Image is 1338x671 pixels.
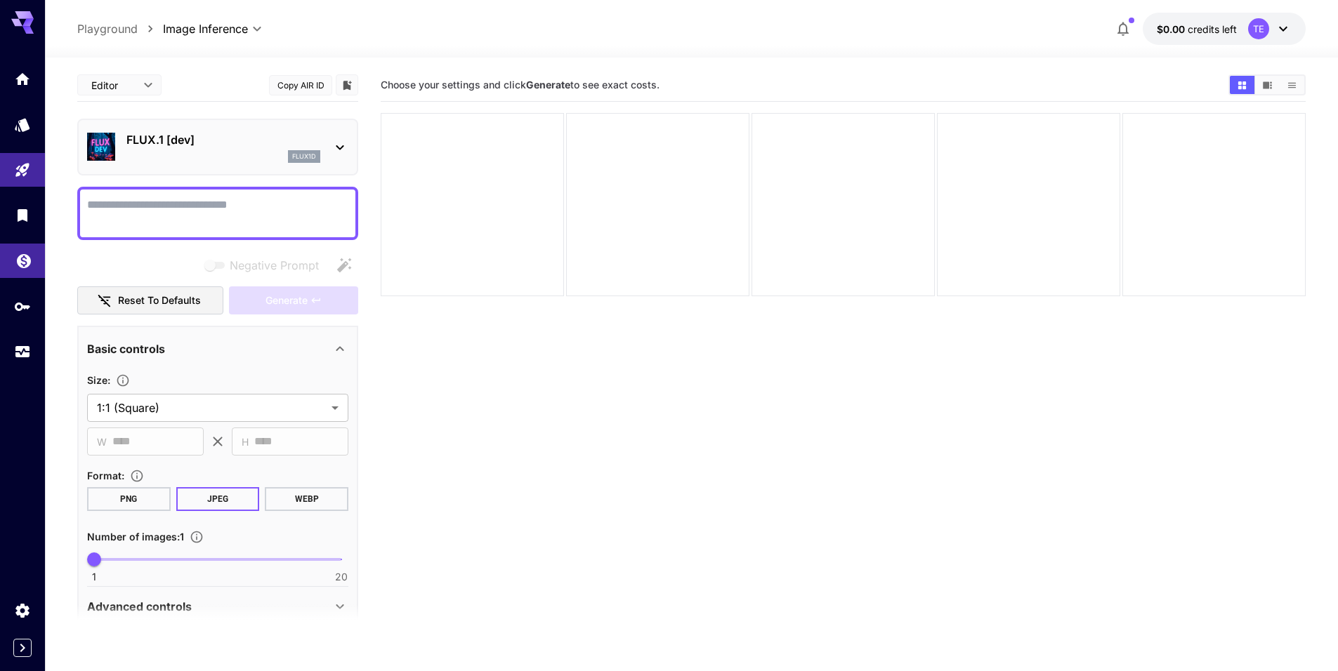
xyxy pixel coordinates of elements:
[14,206,31,224] div: Library
[87,332,348,366] div: Basic controls
[14,343,31,361] div: Usage
[230,257,319,274] span: Negative Prompt
[87,598,192,615] p: Advanced controls
[110,373,136,387] button: Adjust the dimensions of the generated image by specifying its width and height in pixels, or sel...
[87,340,165,357] p: Basic controls
[1157,22,1237,36] div: $0.00
[97,399,326,416] span: 1:1 (Square)
[269,75,332,95] button: Copy AIR ID
[77,20,163,37] nav: breadcrumb
[1143,13,1306,45] button: $0.00TE
[1157,23,1188,35] span: $0.00
[92,570,96,584] span: 1
[14,70,31,88] div: Home
[91,78,135,93] span: Editor
[126,131,320,148] p: FLUX.1 [dev]
[87,374,110,386] span: Size :
[1255,76,1280,94] button: Show media in video view
[77,286,223,315] button: Reset to defaults
[87,470,124,481] span: Format :
[124,469,150,483] button: Choose the file format for the output image.
[1188,23,1237,35] span: credits left
[14,161,31,179] div: Playground
[14,298,31,315] div: API Keys
[97,434,107,450] span: W
[176,487,260,511] button: JPEG
[341,77,353,93] button: Add to library
[1228,74,1306,95] div: Show media in grid viewShow media in video viewShow media in list view
[292,152,316,161] p: flux1d
[14,602,31,619] div: Settings
[381,79,660,91] span: Choose your settings and click to see exact costs.
[77,20,138,37] a: Playground
[87,531,184,543] span: Number of images : 1
[1248,18,1269,39] div: TE
[335,570,348,584] span: 20
[1230,76,1254,94] button: Show media in grid view
[526,79,570,91] b: Generate
[1280,76,1304,94] button: Show media in list view
[242,434,249,450] span: H
[265,487,348,511] button: WEBP
[202,256,330,274] span: Negative prompts are not compatible with the selected model.
[87,590,348,623] div: Advanced controls
[87,487,171,511] button: PNG
[163,20,248,37] span: Image Inference
[184,530,209,544] button: Specify how many images to generate in a single request. Each image generation will be charged se...
[13,639,32,657] button: Expand sidebar
[15,248,32,265] div: Wallet
[87,126,348,168] div: FLUX.1 [dev]flux1d
[14,116,31,133] div: Models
